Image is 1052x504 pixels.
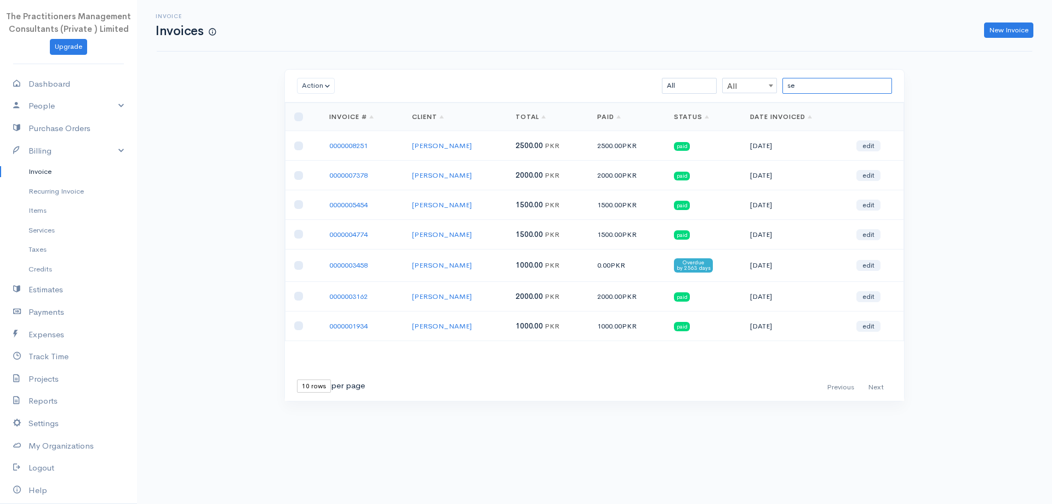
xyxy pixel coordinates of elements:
span: PKR [545,321,559,331]
a: [PERSON_NAME] [412,292,472,301]
span: All [723,78,776,94]
span: PKR [545,141,559,150]
span: 1000.00 [516,321,543,331]
span: paid [674,292,690,301]
span: PKR [622,292,637,301]
a: edit [856,260,881,271]
span: 2000.00 [516,292,543,301]
div: per page [297,380,365,393]
span: 2500.00 [516,141,543,150]
span: PKR [545,261,559,270]
td: [DATE] [741,311,848,341]
a: 0000008251 [329,141,368,150]
td: 2000.00 [588,161,665,190]
td: 0.00 [588,249,665,281]
a: [PERSON_NAME] [412,200,472,209]
a: Paid [597,112,621,121]
span: PKR [622,230,637,239]
td: 1000.00 [588,311,665,341]
span: PKR [610,261,625,270]
button: Action [297,78,335,94]
a: 0000003162 [329,292,368,301]
a: New Invoice [984,22,1033,38]
a: [PERSON_NAME] [412,321,472,331]
a: 0000005454 [329,200,368,209]
span: paid [674,322,690,331]
span: paid [674,142,690,151]
td: [DATE] [741,219,848,249]
span: Overdue by 2563 days [674,258,713,273]
span: 1500.00 [516,230,543,239]
a: edit [856,140,881,151]
span: PKR [622,141,637,150]
td: 1500.00 [588,190,665,220]
span: The Practitioners Management Consultants (Private ) Limited [6,11,131,34]
a: 0000004774 [329,230,368,239]
a: Invoice # [329,112,374,121]
a: [PERSON_NAME] [412,141,472,150]
span: PKR [545,230,559,239]
a: edit [856,200,881,211]
span: paid [674,201,690,209]
span: 1500.00 [516,200,543,209]
span: How to create your first Invoice? [209,27,216,37]
a: [PERSON_NAME] [412,261,472,270]
a: edit [856,291,881,302]
h6: Invoice [156,13,216,19]
a: Total [516,112,546,121]
a: 0000001934 [329,321,368,331]
h1: Invoices [156,24,216,38]
td: [DATE] [741,131,848,161]
span: PKR [545,200,559,209]
span: paid [674,172,690,180]
a: edit [856,321,881,332]
a: edit [856,170,881,181]
span: 2000.00 [516,171,543,180]
input: Search [782,78,892,94]
td: 2000.00 [588,282,665,312]
span: All [722,78,777,93]
span: PKR [622,171,637,180]
a: Upgrade [50,39,87,55]
td: [DATE] [741,249,848,281]
td: [DATE] [741,282,848,312]
a: Date Invoiced [750,112,812,121]
span: PKR [622,321,637,331]
span: PKR [545,292,559,301]
span: 1000.00 [516,261,543,270]
td: 2500.00 [588,131,665,161]
a: edit [856,229,881,240]
a: 0000007378 [329,171,368,180]
a: Status [674,112,710,121]
a: [PERSON_NAME] [412,171,472,180]
a: Client [412,112,444,121]
td: 1500.00 [588,219,665,249]
span: paid [674,230,690,239]
a: 0000003458 [329,261,368,270]
span: PKR [622,200,637,209]
td: [DATE] [741,190,848,220]
span: PKR [545,171,559,180]
td: [DATE] [741,161,848,190]
a: [PERSON_NAME] [412,230,472,239]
